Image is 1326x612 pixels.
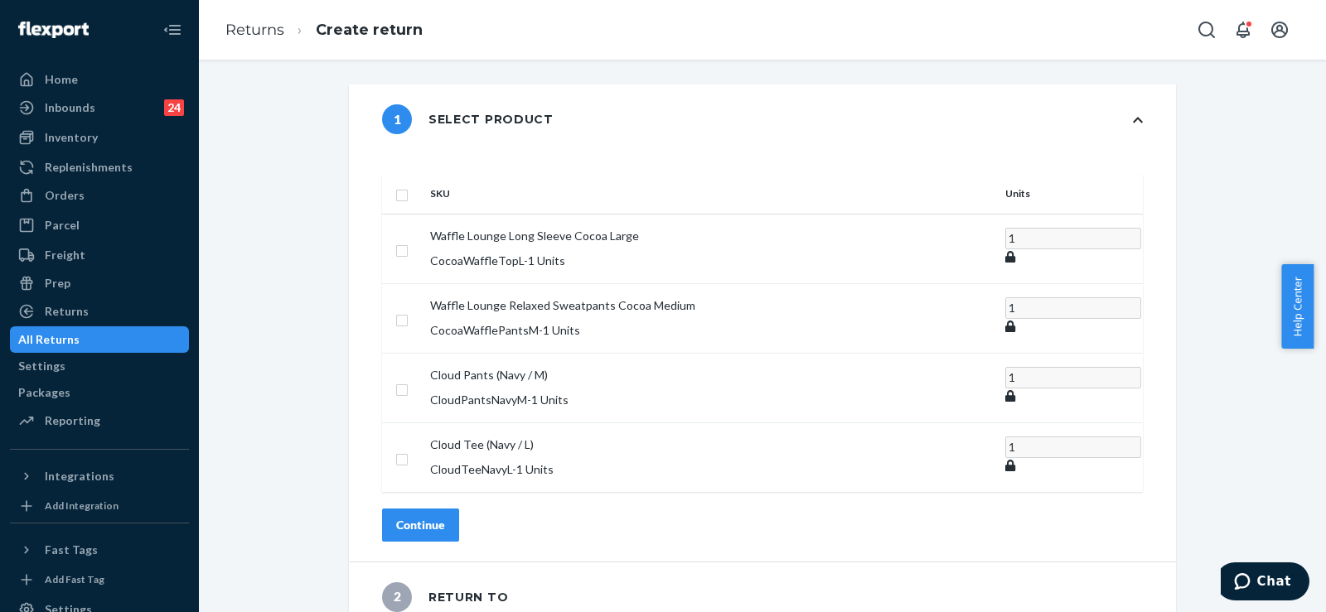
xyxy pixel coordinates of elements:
[430,322,992,339] p: CocoaWafflePantsM - 1 Units
[18,22,89,38] img: Flexport logo
[45,499,119,513] div: Add Integration
[382,582,412,612] span: 2
[1005,228,1141,249] input: Enter quantity
[225,21,284,39] a: Returns
[45,412,100,429] div: Reporting
[212,6,436,55] ol: breadcrumbs
[430,436,992,453] p: Cloud Tee (Navy / L)
[10,379,189,406] a: Packages
[430,392,992,408] p: CloudPantsNavyM - 1 Units
[423,174,999,214] th: SKU
[1190,13,1223,46] button: Open Search Box
[382,104,554,134] div: Select product
[382,582,508,612] div: Return to
[45,247,85,263] div: Freight
[10,353,189,379] a: Settings
[45,71,78,88] div: Home
[45,275,70,292] div: Prep
[1221,562,1309,604] iframe: Opens a widget where you can chat to one of our agents
[164,99,184,116] div: 24
[430,228,992,244] p: Waffle Lounge Long Sleeve Cocoa Large
[10,66,189,93] a: Home
[430,253,992,269] p: CocoaWaffleTopL - 1 Units
[10,298,189,325] a: Returns
[45,303,89,320] div: Returns
[1281,264,1314,349] button: Help Center
[10,537,189,563] button: Fast Tags
[10,570,189,590] a: Add Fast Tag
[10,242,189,268] a: Freight
[382,104,412,134] span: 1
[18,331,80,348] div: All Returns
[156,13,189,46] button: Close Navigation
[430,367,992,383] p: Cloud Pants (Navy / M)
[18,384,70,401] div: Packages
[10,154,189,181] a: Replenishments
[45,217,80,234] div: Parcel
[1227,13,1260,46] button: Open notifications
[45,159,133,176] div: Replenishments
[10,326,189,353] a: All Returns
[45,187,85,204] div: Orders
[18,358,65,374] div: Settings
[1263,13,1296,46] button: Open account menu
[10,182,189,209] a: Orders
[10,124,189,151] a: Inventory
[430,297,992,314] p: Waffle Lounge Relaxed Sweatpants Cocoa Medium
[316,21,423,39] a: Create return
[10,496,189,516] a: Add Integration
[10,463,189,489] button: Integrations
[10,212,189,239] a: Parcel
[45,542,98,558] div: Fast Tags
[1005,436,1141,458] input: Enter quantity
[45,129,98,146] div: Inventory
[45,99,95,116] div: Inbounds
[45,468,114,484] div: Integrations
[999,174,1143,214] th: Units
[1005,367,1141,388] input: Enter quantity
[382,508,459,542] button: Continue
[396,517,445,533] div: Continue
[10,94,189,121] a: Inbounds24
[10,407,189,434] a: Reporting
[10,270,189,296] a: Prep
[45,572,104,586] div: Add Fast Tag
[430,461,992,478] p: CloudTeeNavyL - 1 Units
[1005,297,1141,319] input: Enter quantity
